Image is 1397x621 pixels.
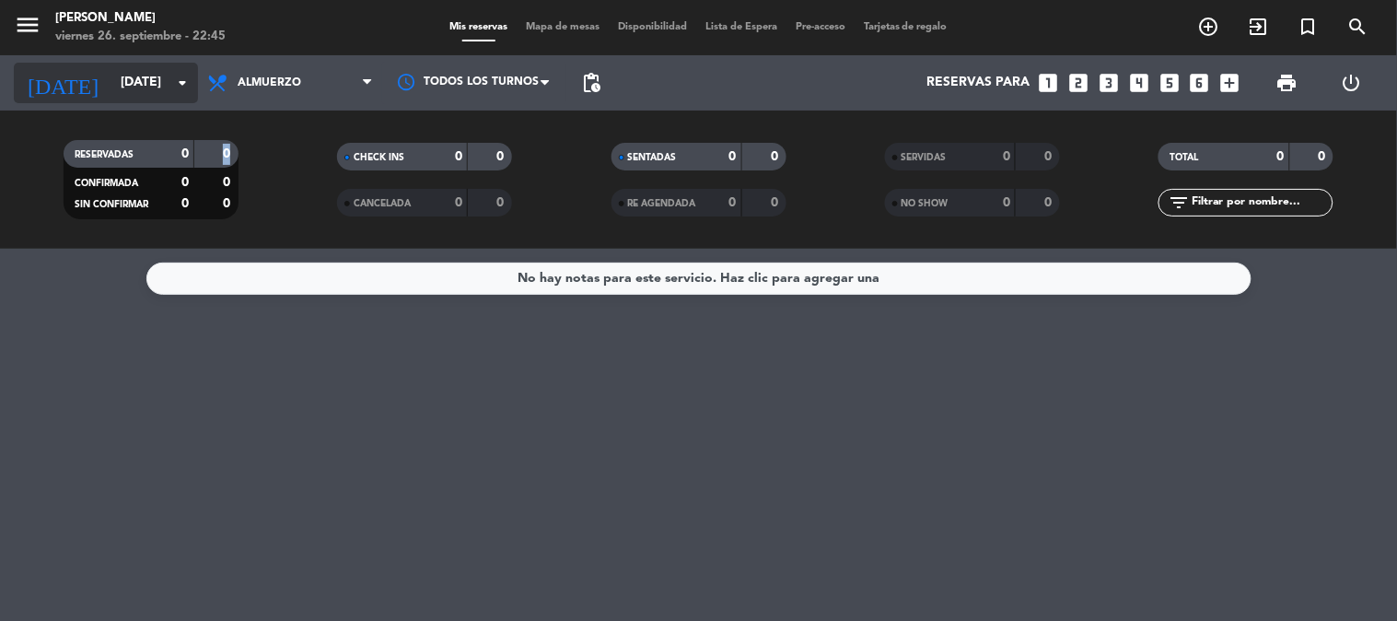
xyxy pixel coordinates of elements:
span: pending_actions [580,72,602,94]
i: turned_in_not [1298,16,1320,38]
i: looks_4 [1127,71,1151,95]
i: looks_two [1066,71,1090,95]
i: looks_6 [1188,71,1212,95]
strong: 0 [1044,196,1055,209]
i: menu [14,11,41,39]
strong: 0 [223,197,234,210]
span: print [1276,72,1298,94]
div: viernes 26. septiembre - 22:45 [55,28,226,46]
span: RE AGENDADA [628,199,696,208]
span: SENTADAS [628,153,677,162]
i: looks_5 [1158,71,1182,95]
span: Pre-acceso [786,22,855,32]
i: add_box [1218,71,1242,95]
span: Lista de Espera [696,22,786,32]
span: Tarjetas de regalo [855,22,957,32]
i: add_circle_outline [1198,16,1220,38]
i: looks_one [1036,71,1060,95]
strong: 0 [455,196,462,209]
strong: 0 [223,176,234,189]
strong: 0 [1003,150,1010,163]
strong: 0 [181,197,189,210]
span: NO SHOW [902,199,949,208]
i: exit_to_app [1248,16,1270,38]
button: menu [14,11,41,45]
input: Filtrar por nombre... [1190,193,1333,213]
strong: 0 [1044,150,1055,163]
span: CANCELADA [354,199,411,208]
div: LOG OUT [1320,55,1383,111]
span: Mis reservas [440,22,517,32]
span: Disponibilidad [609,22,696,32]
strong: 0 [497,196,508,209]
span: RESERVADAS [75,150,134,159]
i: arrow_drop_down [171,72,193,94]
span: CHECK INS [354,153,404,162]
strong: 0 [729,196,737,209]
strong: 0 [181,147,189,160]
strong: 0 [729,150,737,163]
span: CONFIRMADA [75,179,138,188]
strong: 0 [455,150,462,163]
strong: 0 [1277,150,1285,163]
i: filter_list [1168,192,1190,214]
strong: 0 [1003,196,1010,209]
div: No hay notas para este servicio. Haz clic para agregar una [518,268,879,289]
i: looks_3 [1097,71,1121,95]
div: [PERSON_NAME] [55,9,226,28]
i: [DATE] [14,63,111,103]
span: Mapa de mesas [517,22,609,32]
strong: 0 [223,147,234,160]
i: power_settings_new [1340,72,1362,94]
strong: 0 [1319,150,1330,163]
span: Reservas para [926,76,1030,90]
span: SERVIDAS [902,153,947,162]
strong: 0 [771,150,782,163]
strong: 0 [181,176,189,189]
span: TOTAL [1170,153,1198,162]
span: Almuerzo [238,76,301,89]
strong: 0 [771,196,782,209]
strong: 0 [497,150,508,163]
i: search [1347,16,1369,38]
span: SIN CONFIRMAR [75,200,148,209]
